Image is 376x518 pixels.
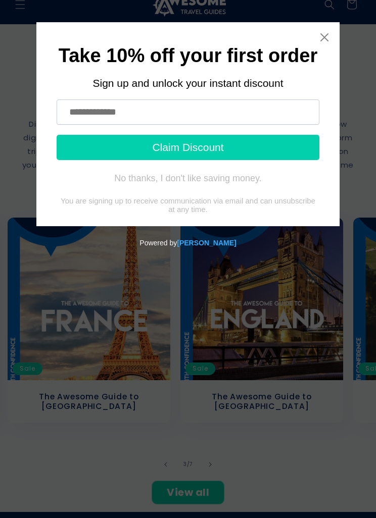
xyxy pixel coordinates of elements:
[177,239,236,247] a: Powered by Tydal
[4,226,372,260] div: Powered by
[57,135,319,160] button: Claim Discount
[319,32,330,42] a: Close widget
[57,196,319,214] div: You are signing up to receive communication via email and can unsubscribe at any time.
[114,173,261,183] div: No thanks, I don't like saving money.
[57,47,319,64] h1: Take 10% off your first order
[57,77,319,89] div: Sign up and unlock your instant discount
